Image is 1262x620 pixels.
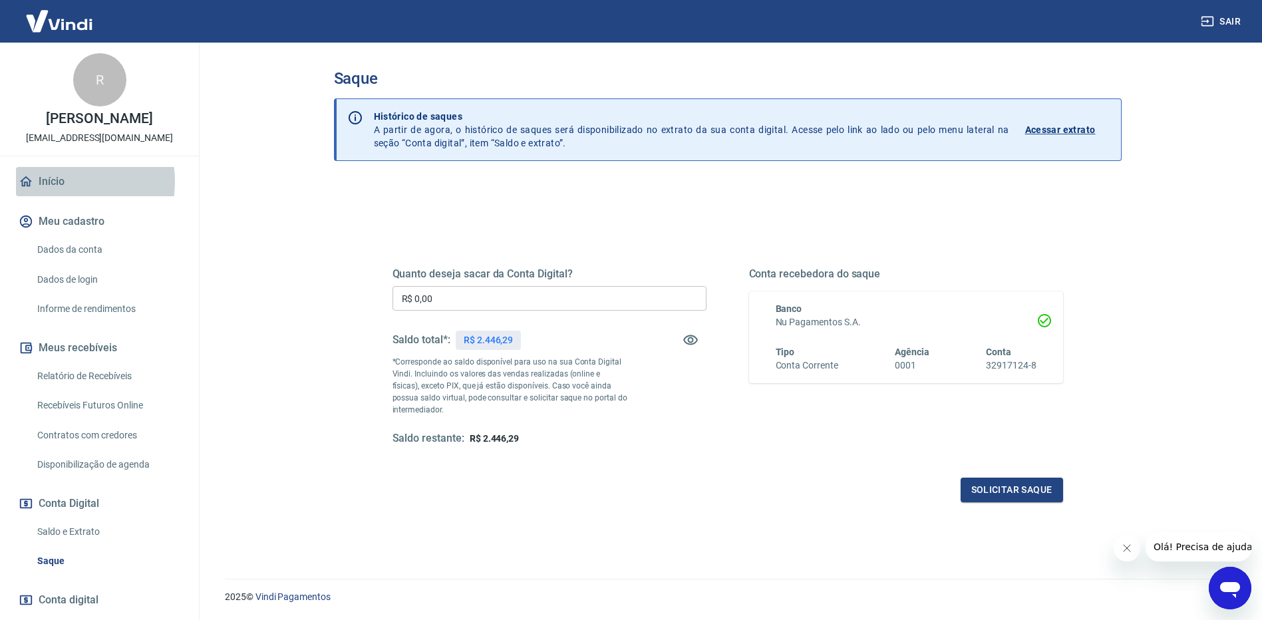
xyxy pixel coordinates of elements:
img: Vindi [16,1,102,41]
a: Informe de rendimentos [32,295,183,323]
a: Saldo e Extrato [32,518,183,545]
a: Contratos com credores [32,422,183,449]
h6: 32917124-8 [986,359,1036,373]
a: Relatório de Recebíveis [32,363,183,390]
p: [PERSON_NAME] [46,112,152,126]
h6: Nu Pagamentos S.A. [776,315,1036,329]
h3: Saque [334,69,1122,88]
a: Dados de login [32,266,183,293]
a: Dados da conta [32,236,183,263]
div: R [73,53,126,106]
iframe: Fechar mensagem [1114,535,1140,561]
p: Histórico de saques [374,110,1009,123]
span: Banco [776,303,802,314]
h5: Saldo total*: [393,333,450,347]
h5: Saldo restante: [393,432,464,446]
button: Sair [1198,9,1246,34]
button: Meu cadastro [16,207,183,236]
span: R$ 2.446,29 [470,433,519,444]
a: Vindi Pagamentos [255,591,331,602]
a: Disponibilização de agenda [32,451,183,478]
p: *Corresponde ao saldo disponível para uso na sua Conta Digital Vindi. Incluindo os valores das ve... [393,356,628,416]
a: Início [16,167,183,196]
iframe: Botão para abrir a janela de mensagens [1209,567,1251,609]
h5: Conta recebedora do saque [749,267,1063,281]
span: Tipo [776,347,795,357]
a: Saque [32,547,183,575]
a: Recebíveis Futuros Online [32,392,183,419]
span: Agência [895,347,929,357]
span: Conta digital [39,591,98,609]
h6: 0001 [895,359,929,373]
a: Conta digital [16,585,183,615]
a: Acessar extrato [1025,110,1110,150]
span: Olá! Precisa de ajuda? [8,9,112,20]
p: 2025 © [225,590,1230,604]
iframe: Mensagem da empresa [1146,532,1251,561]
h6: Conta Corrente [776,359,838,373]
h5: Quanto deseja sacar da Conta Digital? [393,267,707,281]
p: [EMAIL_ADDRESS][DOMAIN_NAME] [26,131,173,145]
p: Acessar extrato [1025,123,1096,136]
button: Conta Digital [16,489,183,518]
button: Meus recebíveis [16,333,183,363]
p: R$ 2.446,29 [464,333,513,347]
p: A partir de agora, o histórico de saques será disponibilizado no extrato da sua conta digital. Ac... [374,110,1009,150]
span: Conta [986,347,1011,357]
button: Solicitar saque [961,478,1063,502]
